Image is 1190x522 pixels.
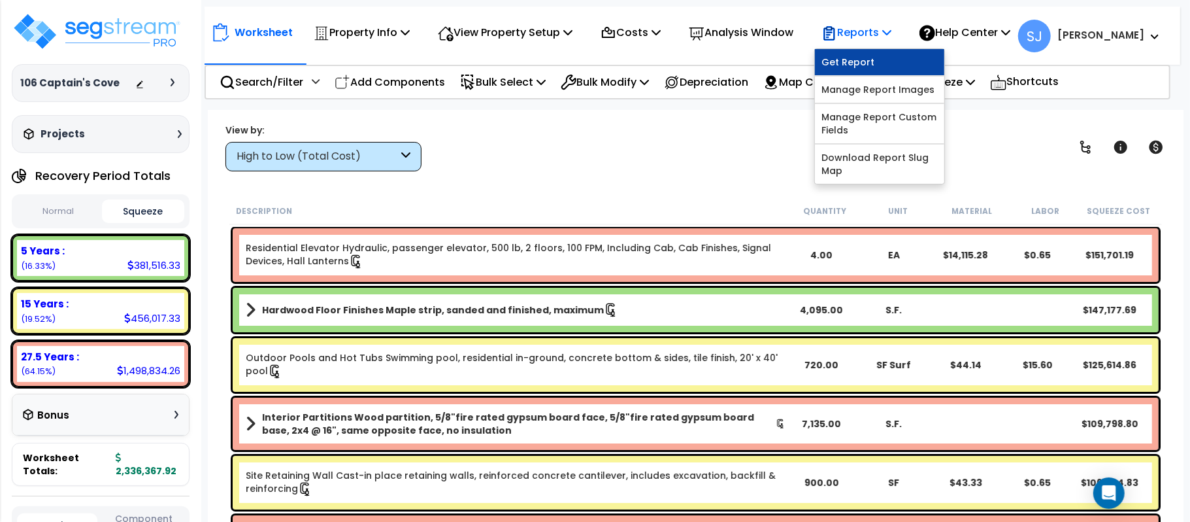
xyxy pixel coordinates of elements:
h3: Bonus [37,410,69,421]
div: $43.33 [930,476,1002,489]
div: SF [858,476,930,489]
p: Bulk Modify [561,73,649,91]
small: (64.15%) [21,366,56,377]
b: Interior Partitions Wood partition, 5/8"fire rated gypsum board face, 5/8"fire rated gypsum board... [262,411,776,437]
div: $44.14 [930,358,1002,372]
b: [PERSON_NAME] [1057,28,1144,42]
b: 5 Years : [21,244,65,258]
div: Depreciation [657,67,755,97]
p: Property Info [314,24,410,41]
div: S.F. [858,304,930,317]
a: Individual Item [246,241,785,269]
p: Bulk Select [460,73,546,91]
div: $106,344.83 [1074,476,1146,489]
span: SJ [1018,20,1051,52]
a: Assembly Title [246,411,785,437]
a: Manage Report Images [815,77,944,103]
div: 7,135.00 [785,417,857,430]
small: Quantity [803,206,846,217]
div: 900.00 [785,476,857,489]
div: Shortcuts [983,66,1066,98]
p: Map Components [763,73,888,91]
small: Squeeze Cost [1087,206,1151,217]
a: Assembly Title [246,301,785,319]
p: Shortcuts [990,73,1059,92]
b: Hardwood Floor Finishes Maple strip, sanded and finished, maximum [262,304,604,317]
span: Worksheet Totals: [23,451,110,478]
div: High to Low (Total Cost) [237,149,398,164]
h3: 106 Captain's Cove [20,77,120,90]
p: Depreciation [664,73,748,91]
h3: Projects [41,128,85,141]
button: Normal [17,200,99,223]
small: Unit [888,206,908,217]
div: $14,115.28 [930,249,1002,262]
div: SF Surf [858,358,930,372]
p: Search/Filter [220,73,303,91]
p: Worksheet [235,24,293,41]
div: 456,017.33 [124,311,180,325]
div: $0.65 [1002,249,1074,262]
button: Squeeze [102,200,184,223]
a: Download Report Slug Map [815,145,944,184]
a: Individual Item [246,351,785,379]
div: $151,701.19 [1074,249,1146,262]
div: $109,798.80 [1074,417,1146,430]
p: Reports [821,24,891,41]
div: S.F. [858,417,930,430]
small: Description [236,206,292,217]
div: 720.00 [785,358,857,372]
img: logo_pro_r.png [12,12,182,51]
small: Material [951,206,992,217]
div: 4.00 [785,249,857,262]
div: Open Intercom Messenger [1093,478,1125,509]
div: 4,095.00 [785,304,857,317]
div: EA [858,249,930,262]
b: 27.5 Years : [21,350,79,364]
p: Analysis Window [689,24,793,41]
small: Labor [1031,206,1059,217]
a: Manage Report Custom Fields [815,104,944,143]
p: Add Components [335,73,445,91]
h4: Recovery Period Totals [35,169,171,183]
a: Get Report [815,49,944,75]
div: $125,614.86 [1074,358,1146,372]
div: $0.65 [1002,476,1074,489]
div: 381,516.33 [127,258,180,272]
b: 2,336,367.92 [116,451,176,478]
a: Individual Item [246,469,785,496]
small: (19.52%) [21,313,56,324]
p: Costs [601,24,661,41]
small: (16.33%) [21,260,56,271]
div: Add Components [327,67,452,97]
p: Help Center [919,24,1010,41]
div: $15.60 [1002,358,1074,372]
div: View by: [225,124,421,137]
b: 15 Years : [21,297,69,311]
div: $147,177.69 [1074,304,1146,317]
p: View Property Setup [438,24,572,41]
div: 1,498,834.26 [117,364,180,377]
